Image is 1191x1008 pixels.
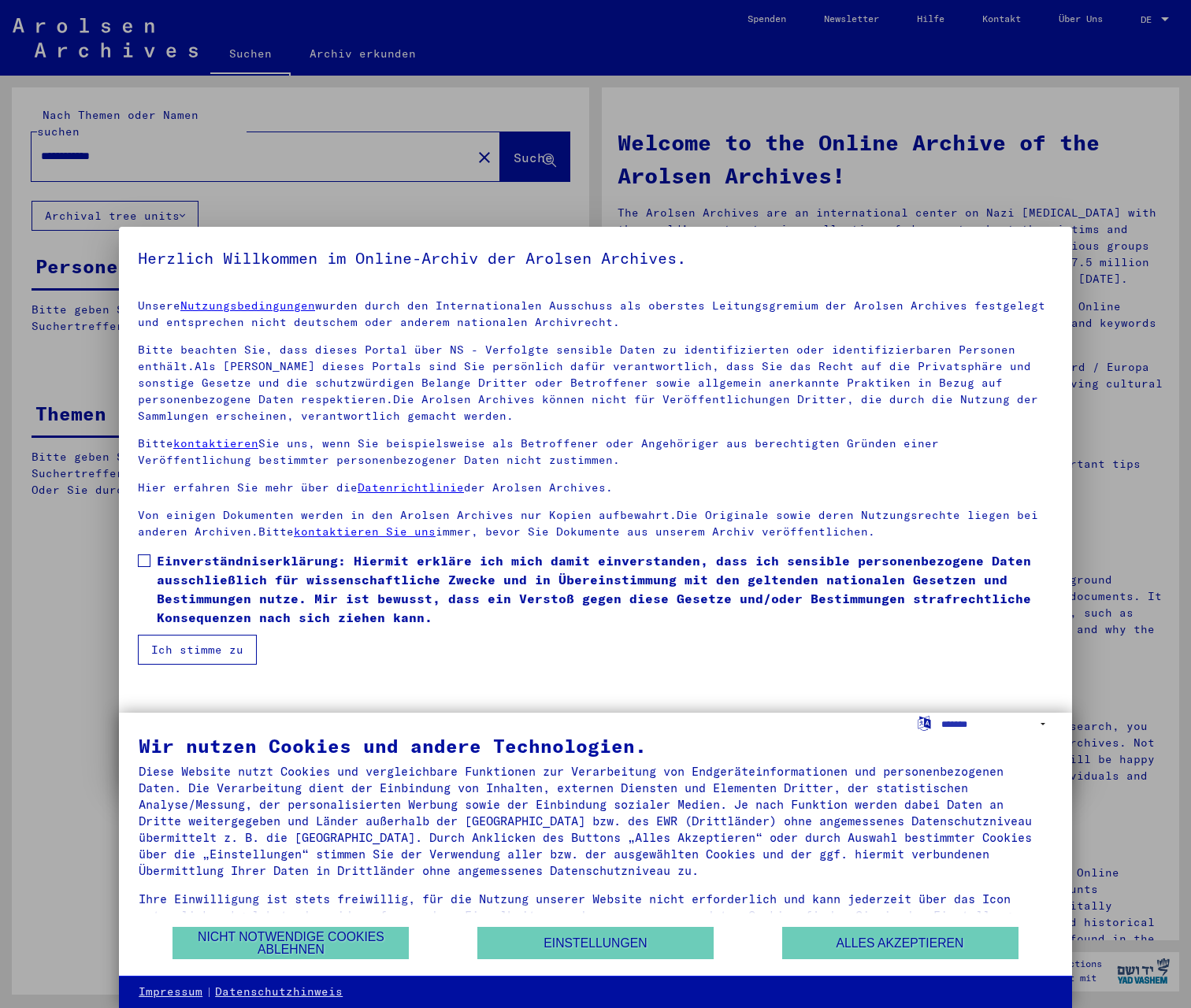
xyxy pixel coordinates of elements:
[215,984,343,1000] a: Datenschutzhinweis
[916,715,933,730] label: Sprache auswählen
[941,713,1052,736] select: Sprache auswählen
[358,480,464,495] a: Datenrichtlinie
[139,984,202,1000] a: Impressum
[138,480,1053,496] p: Hier erfahren Sie mehr über die der Arolsen Archives.
[173,436,258,450] a: kontaktieren
[138,507,1053,540] p: Von einigen Dokumenten werden in den Arolsen Archives nur Kopien aufbewahrt.Die Originale sowie d...
[173,927,409,959] button: Nicht notwendige Cookies ablehnen
[180,298,315,313] a: Nutzungsbedingungen
[139,891,1052,940] div: Ihre Einwilligung ist stets freiwillig, für die Nutzung unserer Website nicht erforderlich und ka...
[138,246,1053,271] h5: Herzlich Willkommen im Online-Archiv der Arolsen Archives.
[477,927,714,959] button: Einstellungen
[782,927,1018,959] button: Alles akzeptieren
[139,736,1052,755] div: Wir nutzen Cookies und andere Technologien.
[139,763,1052,879] div: Diese Website nutzt Cookies und vergleichbare Funktionen zur Verarbeitung von Endgeräteinformatio...
[138,635,257,665] button: Ich stimme zu
[138,435,1053,469] p: Bitte Sie uns, wenn Sie beispielsweise als Betroffener oder Angehöriger aus berechtigten Gründen ...
[138,298,1053,331] p: Unsere wurden durch den Internationalen Ausschuss als oberstes Leitungsgremium der Arolsen Archiv...
[138,342,1053,424] p: Bitte beachten Sie, dass dieses Portal über NS - Verfolgte sensible Daten zu identifizierten oder...
[294,524,436,539] a: kontaktieren Sie uns
[157,551,1053,627] span: Einverständniserklärung: Hiermit erkläre ich mich damit einverstanden, dass ich sensible personen...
